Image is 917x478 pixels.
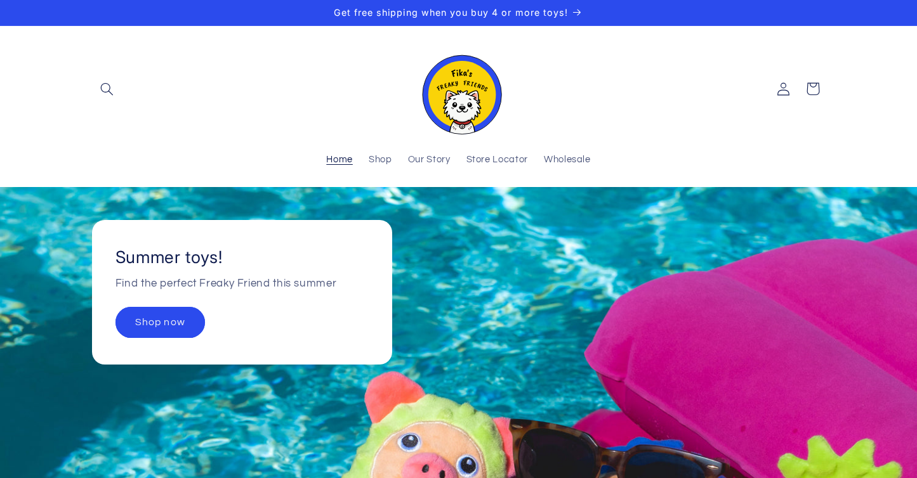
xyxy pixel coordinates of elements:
[544,154,591,166] span: Wholesale
[360,146,400,174] a: Shop
[115,307,205,338] a: Shop now
[115,275,336,294] p: Find the perfect Freaky Friend this summer
[458,146,536,174] a: Store Locator
[92,74,121,103] summary: Search
[326,154,353,166] span: Home
[115,247,223,268] h2: Summer toys!
[409,39,508,139] a: Fika's Freaky Friends
[319,146,361,174] a: Home
[536,146,598,174] a: Wholesale
[408,154,451,166] span: Our Story
[414,44,503,134] img: Fika's Freaky Friends
[334,7,568,18] span: Get free shipping when you buy 4 or more toys!
[466,154,528,166] span: Store Locator
[400,146,458,174] a: Our Story
[369,154,392,166] span: Shop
